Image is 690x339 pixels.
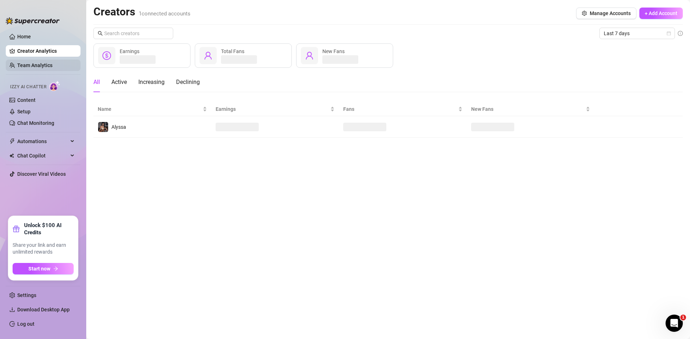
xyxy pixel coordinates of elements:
div: All [93,78,100,86]
span: + Add Account [645,10,677,16]
img: Chat Copilot [9,153,14,158]
span: New Fans [471,105,584,113]
img: logo-BBDzfeDw.svg [6,17,60,24]
button: Manage Accounts [576,8,636,19]
input: Search creators [104,29,163,37]
th: Name [93,102,211,116]
strong: Unlock $100 AI Credits [24,222,74,236]
span: 1 [680,315,686,320]
span: Fans [343,105,456,113]
span: Earnings [120,48,139,54]
a: Home [17,34,31,39]
span: arrow-right [53,266,58,271]
a: Team Analytics [17,62,52,68]
span: Start now [28,266,50,272]
span: 1 connected accounts [139,10,190,17]
span: Last 7 days [604,28,671,39]
span: user [204,51,212,60]
div: Increasing [138,78,165,86]
a: Settings [17,292,36,298]
span: Automations [17,136,68,147]
span: Manage Accounts [590,10,631,16]
span: setting [582,11,587,16]
span: info-circle [678,31,683,36]
button: Start nowarrow-right [13,263,74,274]
th: New Fans [467,102,594,116]
span: calendar [667,31,671,36]
span: Download Desktop App [17,307,70,312]
th: Earnings [211,102,339,116]
button: + Add Account [639,8,683,19]
span: Izzy AI Chatter [10,84,46,90]
div: Declining [176,78,200,86]
span: thunderbolt [9,138,15,144]
span: New Fans [322,48,345,54]
span: dollar-circle [102,51,111,60]
a: Setup [17,109,31,114]
span: gift [13,225,20,232]
th: Fans [339,102,466,116]
span: Total Fans [221,48,244,54]
a: Chat Monitoring [17,120,54,126]
span: Alyssa [111,124,126,130]
a: Discover Viral Videos [17,171,66,177]
a: Creator Analytics [17,45,75,57]
a: Log out [17,321,34,327]
span: download [9,307,15,312]
span: user [305,51,314,60]
span: Chat Copilot [17,150,68,161]
span: Name [98,105,201,113]
span: Earnings [216,105,329,113]
a: Content [17,97,36,103]
h2: Creators [93,5,190,19]
div: Active [111,78,127,86]
span: Share your link and earn unlimited rewards [13,242,74,256]
img: AI Chatter [49,81,60,91]
span: search [98,31,103,36]
iframe: Intercom live chat [666,315,683,332]
img: Alyssa [98,122,108,132]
